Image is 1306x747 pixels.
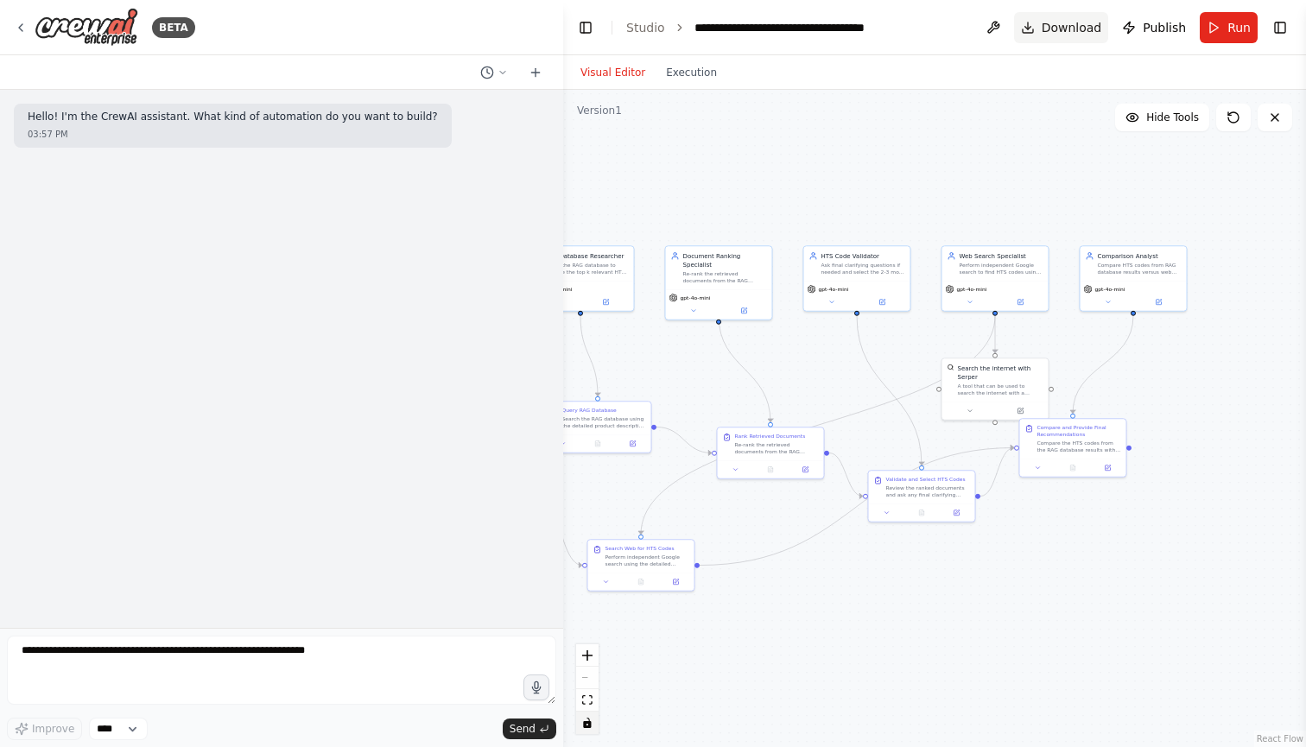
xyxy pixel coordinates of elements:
g: Edge from b34a857f-0edb-47fe-a75c-d981a546f5cc to 0bff74cf-9de7-4eec-8c1c-14c5c1d74593 [980,444,1014,501]
g: Edge from 1fbf83ed-8bf5-49f6-892b-20ecc054a48e to b34a857f-0edb-47fe-a75c-d981a546f5cc [829,449,863,501]
button: Click to speak your automation idea [523,674,549,700]
span: Hide Tools [1146,111,1199,124]
span: Improve [32,722,74,736]
button: Open in side panel [1134,297,1183,307]
button: Visual Editor [570,62,656,83]
div: Re-rank the retrieved documents from the RAG database based on relevance to the specific product ... [683,270,767,284]
div: Web Search Specialist [960,251,1043,260]
span: gpt-4o-mini [957,286,987,293]
button: Hide Tools [1115,104,1209,131]
div: HTS Code Validator [821,251,905,260]
div: Search Web for HTS CodesPerform independent Google search using the detailed product information ... [587,539,695,592]
button: No output available [623,577,659,587]
div: Document Ranking SpecialistRe-rank the retrieved documents from the RAG database based on relevan... [665,245,773,320]
button: Open in side panel [581,297,631,307]
g: Edge from c81c4dc7-7555-41f3-b624-9673f0c02120 to 0bff74cf-9de7-4eec-8c1c-14c5c1d74593 [1068,316,1138,414]
div: Compare the HTS codes from the RAG database results with the web search results. Analyze any diff... [1037,440,1121,453]
button: Open in side panel [661,577,690,587]
div: Comparison AnalystCompare HTS codes from RAG database results versus web search results, analyze ... [1080,245,1188,312]
div: Compare and Provide Final RecommendationsCompare the HTS codes from the RAG database results with... [1019,418,1127,478]
button: Open in side panel [720,306,769,316]
div: Query RAG DatabaseSearch the RAG database using the detailed product description to retrieve the ... [544,401,652,453]
button: Open in side panel [996,406,1045,416]
button: Publish [1115,12,1193,43]
div: Search Web for HTS Codes [605,545,675,552]
div: RAG Database ResearcherQuery the RAG database to retrieve the top k relevant HTS documents based ... [527,245,635,312]
button: Improve [7,718,82,740]
div: Comparison Analyst [1098,251,1182,260]
div: Validate and Select HTS CodesReview the ranked documents and ask any final clarifying questions i... [868,470,976,522]
div: Ask final clarifying questions if needed and select the 2-3 most highly relevant HTS codes from t... [821,262,905,275]
div: 03:57 PM [28,128,438,141]
g: Edge from a141be82-eee3-4098-a24f-aa1897c7a51f to 1fbf83ed-8bf5-49f6-892b-20ecc054a48e [656,423,712,458]
button: No output available [752,465,789,475]
g: Edge from 1624bbc5-e51e-4801-b282-dcf3a5312697 to 0bff74cf-9de7-4eec-8c1c-14c5c1d74593 [700,444,1014,570]
g: Edge from 90a9e2b2-82c2-4b08-ade5-3958369d0d02 to a141be82-eee3-4098-a24f-aa1897c7a51f [576,316,602,396]
g: Edge from 9a9a96fb-84d0-4870-8302-70f051d86f13 to 1fbf83ed-8bf5-49f6-892b-20ecc054a48e [714,316,775,422]
div: RAG Database Researcher [545,251,629,260]
button: Start a new chat [522,62,549,83]
div: BETA [152,17,195,38]
span: Download [1042,19,1102,36]
div: Version 1 [577,104,622,117]
button: Open in side panel [1093,463,1122,473]
button: Run [1200,12,1258,43]
div: Compare and Provide Final Recommendations [1037,424,1121,438]
a: React Flow attribution [1257,734,1303,744]
button: Open in side panel [618,439,647,449]
div: Web Search SpecialistPerform independent Google search to find HTS codes using the detailed produ... [941,245,1049,312]
div: Search the RAG database using the detailed product description to retrieve the top k most relevan... [562,415,646,429]
div: SerperDevToolSearch the internet with SerperA tool that can be used to search the internet with a... [941,358,1049,421]
div: Compare HTS codes from RAG database results versus web search results, analyze any differences, a... [1098,262,1182,275]
div: React Flow controls [576,644,599,734]
div: Search the internet with Serper [958,364,1043,381]
div: Review the ranked documents and ask any final clarifying questions if needed. Select the 2-3 most... [886,484,970,498]
span: Publish [1143,19,1186,36]
span: gpt-4o-mini [681,294,711,301]
img: SerperDevTool [948,364,954,370]
div: Re-rank the retrieved documents from the RAG database based on their specific relevance to the pr... [735,441,819,455]
a: Studio [626,21,665,35]
button: Download [1014,12,1109,43]
img: Logo [35,8,138,47]
g: Edge from 7e1cb446-cc94-492e-8e39-26a8c26e8595 to 7f6fecaa-0560-4274-9016-cd32b633acf5 [991,316,999,353]
div: Perform independent Google search to find HTS codes using the detailed product information, provi... [960,262,1043,275]
span: gpt-4o-mini [1095,286,1125,293]
g: Edge from 7e1cb446-cc94-492e-8e39-26a8c26e8595 to 1624bbc5-e51e-4801-b282-dcf3a5312697 [637,316,999,535]
g: Edge from 6994a092-e5c1-425c-82e9-c8d088ca8310 to 1624bbc5-e51e-4801-b282-dcf3a5312697 [527,444,582,570]
button: fit view [576,689,599,712]
span: gpt-4o-mini [542,286,573,293]
g: Edge from 464a4a5e-066a-4235-9e2e-4917c9f93ff1 to b34a857f-0edb-47fe-a75c-d981a546f5cc [853,316,926,465]
button: Switch to previous chat [473,62,515,83]
button: No output available [903,508,940,518]
div: Document Ranking Specialist [683,251,767,269]
button: No output available [1055,463,1091,473]
span: gpt-4o-mini [819,286,849,293]
button: No output available [580,439,616,449]
span: Send [510,722,536,736]
button: Show right sidebar [1268,16,1292,40]
button: Hide left sidebar [574,16,598,40]
button: toggle interactivity [576,712,599,734]
button: Open in side panel [790,465,820,475]
div: Query RAG Database [562,407,617,414]
p: Hello! I'm the CrewAI assistant. What kind of automation do you want to build? [28,111,438,124]
button: zoom in [576,644,599,667]
div: Perform independent Google search using the detailed product information to find HTS codes from o... [605,554,689,567]
div: Query the RAG database to retrieve the top k relevant HTS documents based on the detailed product... [545,262,629,275]
button: Execution [656,62,727,83]
button: Send [503,719,556,739]
button: Open in side panel [858,297,907,307]
button: Open in side panel [996,297,1045,307]
div: A tool that can be used to search the internet with a search_query. Supports different search typ... [958,383,1043,396]
div: Rank Retrieved Documents [735,433,806,440]
div: HTS Code ValidatorAsk final clarifying questions if needed and select the 2-3 most highly relevan... [803,245,911,312]
span: Run [1227,19,1251,36]
div: Validate and Select HTS Codes [886,476,966,483]
div: Rank Retrieved DocumentsRe-rank the retrieved documents from the RAG database based on their spec... [717,427,825,479]
nav: breadcrumb [626,19,889,36]
button: Open in side panel [941,508,971,518]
